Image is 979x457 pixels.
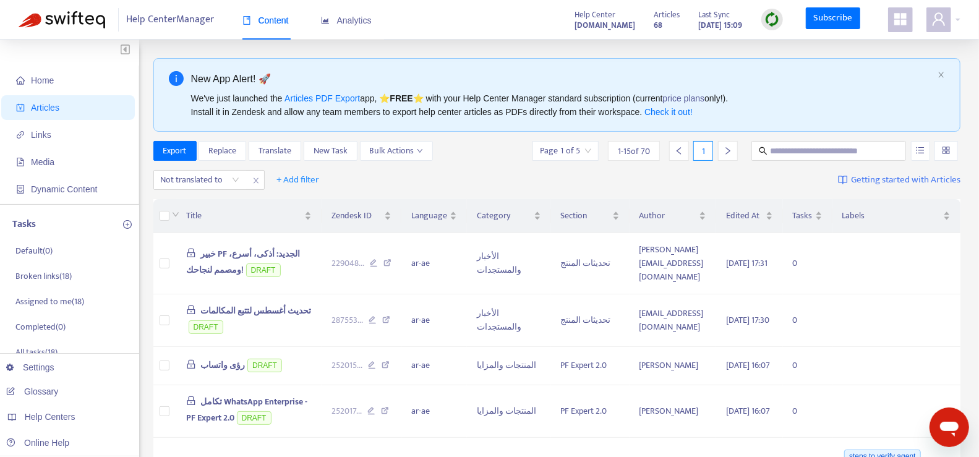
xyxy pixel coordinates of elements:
b: FREE [390,93,413,103]
td: [PERSON_NAME][EMAIL_ADDRESS][DOMAIN_NAME] [630,233,717,294]
span: New Task [314,144,348,158]
span: Media [31,157,54,167]
span: lock [186,248,196,258]
a: Getting started with Articles [838,170,960,190]
p: All tasks ( 18 ) [15,346,58,359]
a: Subscribe [806,7,860,30]
span: [DATE] 17:31 [726,256,767,270]
button: + Add filter [268,170,329,190]
span: [DATE] 16:07 [726,404,770,418]
img: Swifteq [19,11,105,28]
span: 252017 ... [331,404,362,418]
span: تكامل WhatsApp Enterprise - PF Expert 2.0 [186,395,308,425]
td: 0 [783,385,832,438]
th: Author [630,199,717,233]
th: Title [176,199,322,233]
button: Replace [199,141,246,161]
span: خبير PF الجديد: أذكى، أسرع، ومصمم لنجاحك! [186,247,301,277]
a: Check it out! [644,107,693,117]
td: تحديثات المنتج [551,294,630,347]
span: file-image [16,158,25,166]
span: Help Centers [25,412,75,422]
td: PF Expert 2.0 [551,385,630,438]
span: book [242,16,251,25]
span: close [938,71,945,79]
span: رؤى واتساب [200,358,245,372]
span: Export [163,144,187,158]
span: [DATE] 17:30 [726,313,769,327]
span: 1 - 15 of 70 [618,145,650,158]
span: 252015 ... [331,359,362,372]
button: New Task [304,141,357,161]
img: sync.dc5367851b00ba804db3.png [764,12,780,27]
span: Articles [654,8,680,22]
span: Content [242,15,289,25]
span: Zendesk ID [331,209,382,223]
span: down [417,148,423,154]
span: Edited At [726,209,763,223]
span: Articles [31,103,59,113]
td: 0 [783,347,832,386]
td: المنتجات والمزايا [467,347,551,386]
a: [DOMAIN_NAME] [575,18,636,32]
a: Online Help [6,438,69,448]
a: Settings [6,362,54,372]
p: Broken links ( 18 ) [15,270,72,283]
th: Labels [832,199,960,233]
a: Glossary [6,387,58,396]
span: info-circle [169,71,184,86]
td: [PERSON_NAME] [630,385,717,438]
td: [PERSON_NAME] [630,347,717,386]
span: Home [31,75,54,85]
div: New App Alert! 🚀 [191,71,933,87]
th: Section [551,199,630,233]
span: DRAFT [246,263,281,277]
span: area-chart [321,16,330,25]
span: DRAFT [247,359,282,372]
span: Bulk Actions [370,144,423,158]
img: image-link [838,175,848,185]
span: Links [31,130,51,140]
span: lock [186,359,196,369]
span: Section [561,209,610,223]
th: Language [401,199,467,233]
span: close [248,173,264,188]
div: We've just launched the app, ⭐ ⭐️ with your Help Center Manager standard subscription (current on... [191,92,933,119]
span: appstore [893,12,908,27]
button: Bulk Actionsdown [360,141,433,161]
div: 1 [693,141,713,161]
span: Help Center [575,8,616,22]
span: Tasks [793,209,813,223]
th: Edited At [716,199,782,233]
td: 0 [783,294,832,347]
th: Zendesk ID [322,199,401,233]
td: الأخبار والمستجدات [467,233,551,294]
span: left [675,147,683,155]
td: ar-ae [401,233,467,294]
th: Category [467,199,551,233]
span: Analytics [321,15,372,25]
span: lock [186,305,196,315]
span: down [172,211,179,218]
iframe: Button to launch messaging window [930,408,969,447]
p: Completed ( 0 ) [15,320,66,333]
span: user [931,12,946,27]
span: Replace [208,144,236,158]
span: Language [411,209,447,223]
span: DRAFT [189,320,223,334]
strong: 68 [654,19,663,32]
td: PF Expert 2.0 [551,347,630,386]
p: Tasks [12,217,36,232]
button: Export [153,141,197,161]
button: Translate [249,141,301,161]
td: ar-ae [401,385,467,438]
th: Tasks [783,199,832,233]
strong: [DOMAIN_NAME] [575,19,636,32]
span: Getting started with Articles [851,173,960,187]
span: Last Sync [699,8,730,22]
span: Labels [842,209,941,223]
td: ar-ae [401,347,467,386]
span: account-book [16,103,25,112]
span: Translate [259,144,291,158]
td: 0 [783,233,832,294]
